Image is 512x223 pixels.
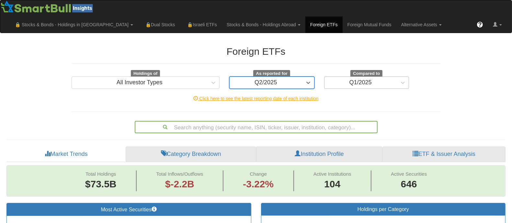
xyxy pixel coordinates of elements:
a: Market Trends [6,147,126,162]
a: Foreign ETFs [305,17,343,33]
span: $-2.2B [165,179,194,189]
h3: Holdings per Category [266,206,501,212]
span: ? [478,21,482,28]
div: Q1/2025 [349,79,372,86]
span: $73.5B [85,179,117,189]
span: Change [250,171,267,177]
a: Institution Profile [256,147,382,162]
a: Category Breakdown [126,147,256,162]
div: Q2/2025 [255,79,277,86]
h3: Most Active Securities [12,206,246,213]
span: Holdings of [131,70,160,77]
a: Alternative Assets [396,17,447,33]
h2: Foreign ETFs [72,46,441,57]
img: Smartbull [0,0,96,13]
span: Active Institutions [313,171,351,177]
span: Compared to [350,70,382,77]
a: 🔒Israeli ETFs [180,17,222,33]
div: Click here to see the latest reporting date of each institution [67,95,446,102]
a: ETF & Issuer Analysis [382,147,506,162]
span: 104 [313,177,351,191]
div: Search anything (security name, ISIN, ticker, issuer, institution, category)... [135,122,377,133]
span: As reported for [253,70,290,77]
a: ? [472,17,488,33]
span: 646 [391,177,427,191]
a: Foreign Mutual Funds [343,17,396,33]
div: All Investor Types [117,79,163,86]
span: Active Securities [391,171,427,177]
a: 🔒Dual Stocks [138,17,180,33]
span: Total Holdings [85,171,116,177]
span: -3.22% [243,177,274,191]
a: 🔒 Stocks & Bonds - Holdings in [GEOGRAPHIC_DATA] [10,17,138,33]
span: Total Inflows/Outflows [156,171,203,177]
a: Stocks & Bonds - Holdings Abroad [222,17,305,33]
